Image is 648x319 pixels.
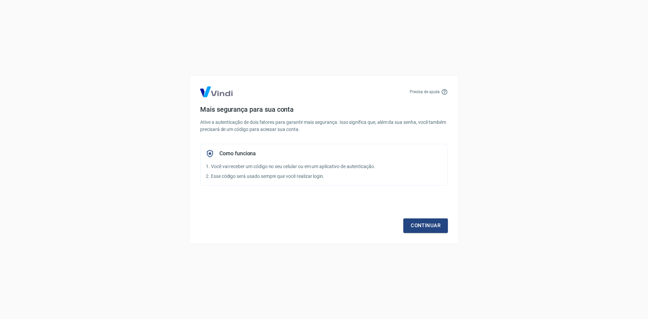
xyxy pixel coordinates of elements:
p: 2. Esse código será usado sempre que você realizar login. [206,173,442,180]
h5: Como funciona [219,150,256,157]
p: Precisa de ajuda [410,89,440,95]
p: 1. Você vai receber um código no seu celular ou em um aplicativo de autenticação. [206,163,442,170]
p: Ative a autenticação de dois fatores para garantir mais segurança. Isso significa que, além da su... [200,119,448,133]
a: Continuar [403,218,448,233]
img: Logo Vind [200,86,233,97]
h4: Mais segurança para sua conta [200,105,448,113]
